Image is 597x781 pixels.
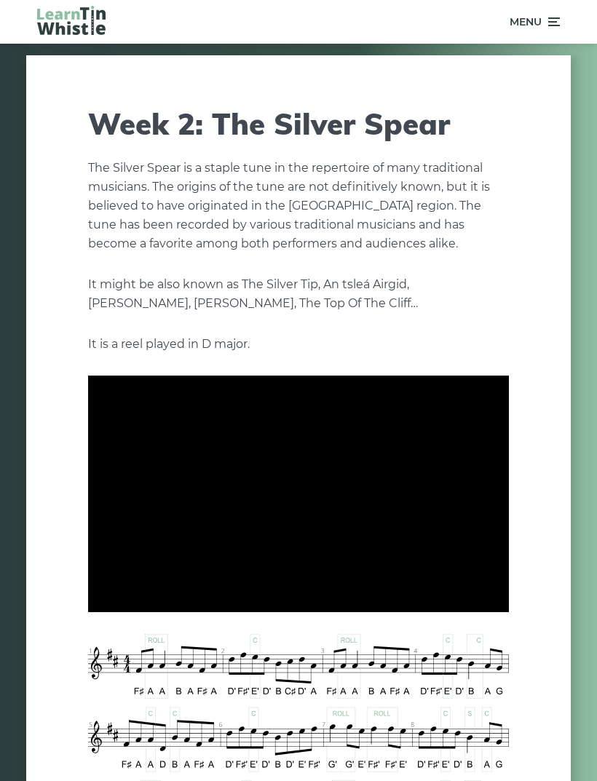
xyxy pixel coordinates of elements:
[88,275,509,313] p: It might be also known as The Silver Tip, An tsleá Airgid, [PERSON_NAME], [PERSON_NAME], The Top ...
[510,4,542,40] span: Menu
[88,159,509,253] p: The Silver Spear is a staple tune in the repertoire of many traditional musicians. The origins of...
[88,106,509,141] h1: Week 2: The Silver Spear
[37,6,106,35] img: LearnTinWhistle.com
[88,335,509,354] p: It is a reel played in D major.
